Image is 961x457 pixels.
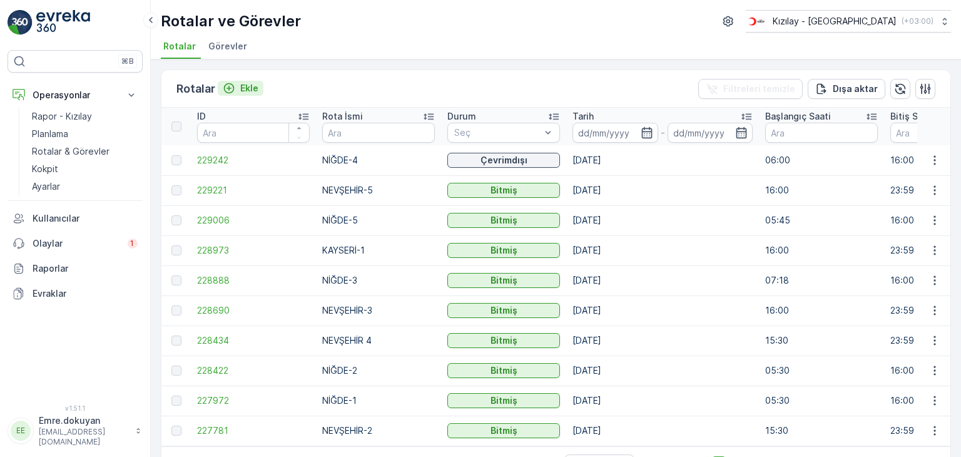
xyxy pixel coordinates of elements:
[566,356,759,386] td: [DATE]
[8,83,143,108] button: Operasyonlar
[32,180,60,193] p: Ayarlar
[566,205,759,235] td: [DATE]
[322,304,435,317] p: NEVŞEHİR-3
[197,214,310,227] a: 229006
[902,16,933,26] p: ( +03:00 )
[36,10,90,35] img: logo_light-DOdMpM7g.png
[197,274,310,287] a: 228888
[698,79,803,99] button: Filtreleri temizle
[491,304,517,317] p: Bitmiş
[176,80,215,98] p: Rotalar
[765,304,878,317] p: 16:00
[661,125,665,140] p: -
[447,333,560,348] button: Bitmiş
[197,154,310,167] a: 229242
[491,274,517,287] p: Bitmiş
[8,231,143,256] a: Olaylar1
[765,184,878,197] p: 16:00
[447,153,560,168] button: Çevrimdışı
[197,394,310,407] a: 227972
[8,206,143,231] a: Kullanıcılar
[566,326,759,356] td: [DATE]
[33,212,138,225] p: Kullanıcılar
[322,364,435,377] p: NİĞDE-2
[161,11,301,31] p: Rotalar ve Görevler
[197,334,310,347] a: 228434
[566,265,759,295] td: [DATE]
[8,10,33,35] img: logo
[566,386,759,416] td: [DATE]
[890,110,934,123] p: Bitiş Saati
[121,56,134,66] p: ⌘B
[447,213,560,228] button: Bitmiş
[322,214,435,227] p: NİĞDE-5
[171,426,181,436] div: Toggle Row Selected
[8,281,143,306] a: Evraklar
[454,126,541,139] p: Seç
[723,83,795,95] p: Filtreleri temizle
[566,145,759,175] td: [DATE]
[322,394,435,407] p: NİĞDE-1
[171,396,181,406] div: Toggle Row Selected
[447,183,560,198] button: Bitmiş
[33,287,138,300] p: Evraklar
[32,110,92,123] p: Rapor - Kızılay
[171,185,181,195] div: Toggle Row Selected
[27,160,143,178] a: Kokpit
[566,175,759,205] td: [DATE]
[11,421,31,441] div: EE
[480,154,527,167] p: Çevrimdışı
[197,304,310,317] a: 228690
[491,334,517,347] p: Bitmiş
[322,154,435,167] p: NİĞDE-4
[163,40,196,53] span: Rotalar
[808,79,885,99] button: Dışa aktar
[197,184,310,197] a: 229221
[8,414,143,447] button: EEEmre.dokuyan[EMAIL_ADDRESS][DOMAIN_NAME]
[491,424,517,437] p: Bitmiş
[765,364,878,377] p: 05:30
[491,394,517,407] p: Bitmiş
[572,110,594,123] p: Tarih
[197,364,310,377] a: 228422
[33,237,120,250] p: Olaylar
[33,89,118,101] p: Operasyonlar
[566,295,759,326] td: [DATE]
[491,214,517,227] p: Bitmiş
[197,424,310,437] a: 227781
[322,123,435,143] input: Ara
[491,364,517,377] p: Bitmiş
[566,416,759,446] td: [DATE]
[27,108,143,125] a: Rapor - Kızılay
[447,110,476,123] p: Durum
[746,10,951,33] button: Kızılay - [GEOGRAPHIC_DATA](+03:00)
[218,81,263,96] button: Ekle
[171,275,181,285] div: Toggle Row Selected
[39,427,129,447] p: [EMAIL_ADDRESS][DOMAIN_NAME]
[32,163,58,175] p: Kokpit
[572,123,658,143] input: dd/mm/yyyy
[322,334,435,347] p: NEVŞEHİR 4
[27,125,143,143] a: Planlama
[765,154,878,167] p: 06:00
[27,143,143,160] a: Rotalar & Görevler
[765,123,878,143] input: Ara
[773,15,897,28] p: Kızılay - [GEOGRAPHIC_DATA]
[240,82,258,95] p: Ekle
[765,244,878,257] p: 16:00
[171,306,181,316] div: Toggle Row Selected
[447,423,560,438] button: Bitmiş
[447,363,560,378] button: Bitmiş
[32,145,109,158] p: Rotalar & Görevler
[447,303,560,318] button: Bitmiş
[130,239,135,249] p: 1
[322,184,435,197] p: NEVŞEHİR-5
[171,336,181,346] div: Toggle Row Selected
[765,394,878,407] p: 05:30
[33,262,138,275] p: Raporlar
[197,110,206,123] p: ID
